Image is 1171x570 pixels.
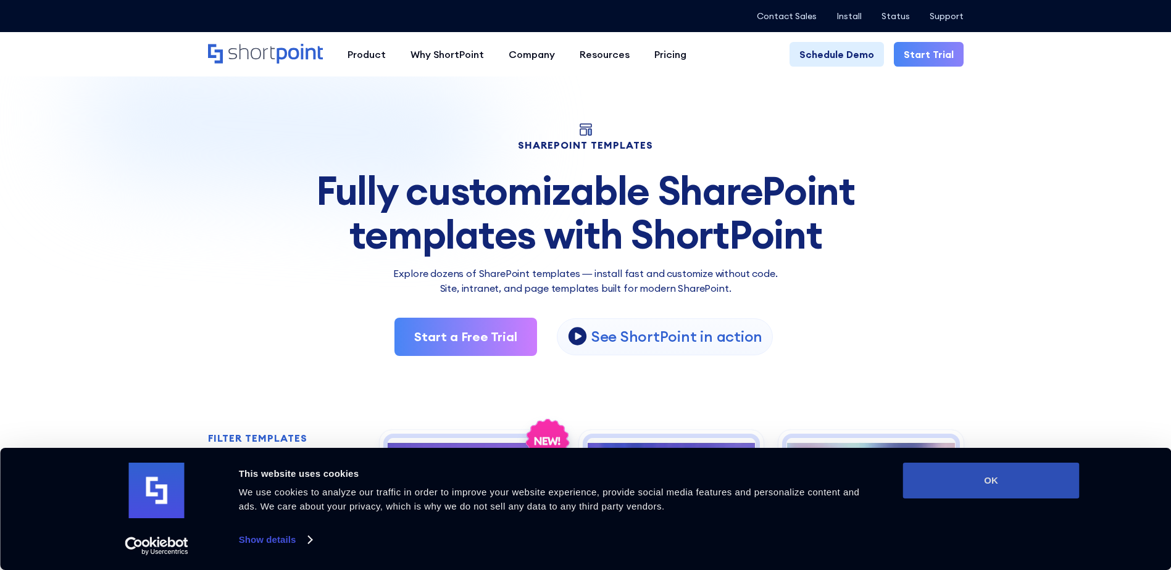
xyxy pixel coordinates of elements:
a: Contact Sales [757,11,817,21]
a: open lightbox [557,318,773,355]
div: Why ShortPoint [410,47,484,62]
a: Install [836,11,862,21]
a: Support [930,11,964,21]
a: Pricing [642,42,699,67]
div: Resources [580,47,630,62]
a: Status [881,11,910,21]
div: This website uses cookies [239,466,875,481]
h2: FILTER TEMPLATES [208,433,307,444]
img: HR 1 – Human Resources Template: Centralize tools, policies, training, engagement, and news. [587,438,756,564]
div: Product [348,47,386,62]
a: Product [335,42,398,67]
a: Home [208,44,323,65]
p: Explore dozens of SharePoint templates — install fast and customize without code. Site, intranet,... [208,266,964,295]
div: Pricing [654,47,686,62]
div: Company [509,47,555,62]
a: Why ShortPoint [398,42,496,67]
button: OK [903,463,1080,498]
a: Start Trial [894,42,964,67]
a: Company [496,42,567,67]
span: We use cookies to analyze our traffic in order to improve your website experience, provide social... [239,487,860,511]
div: Fully customizable SharePoint templates with ShortPoint [208,169,964,256]
a: Show details [239,531,312,549]
img: HR 2 - HR Intranet Portal: Central HR hub for search, announcements, events, learning. [786,438,955,564]
a: Usercentrics Cookiebot - opens in a new window [102,537,210,555]
a: Start a Free Trial [394,318,537,356]
iframe: Chat Widget [949,427,1171,570]
img: logo [129,463,185,518]
h1: SHAREPOINT TEMPLATES [208,141,964,149]
p: See ShortPoint in action [591,327,762,346]
a: Schedule Demo [790,42,884,67]
img: Enterprise 1 – SharePoint Homepage Design: Modern intranet homepage for news, documents, and events. [388,438,556,564]
a: Resources [567,42,642,67]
